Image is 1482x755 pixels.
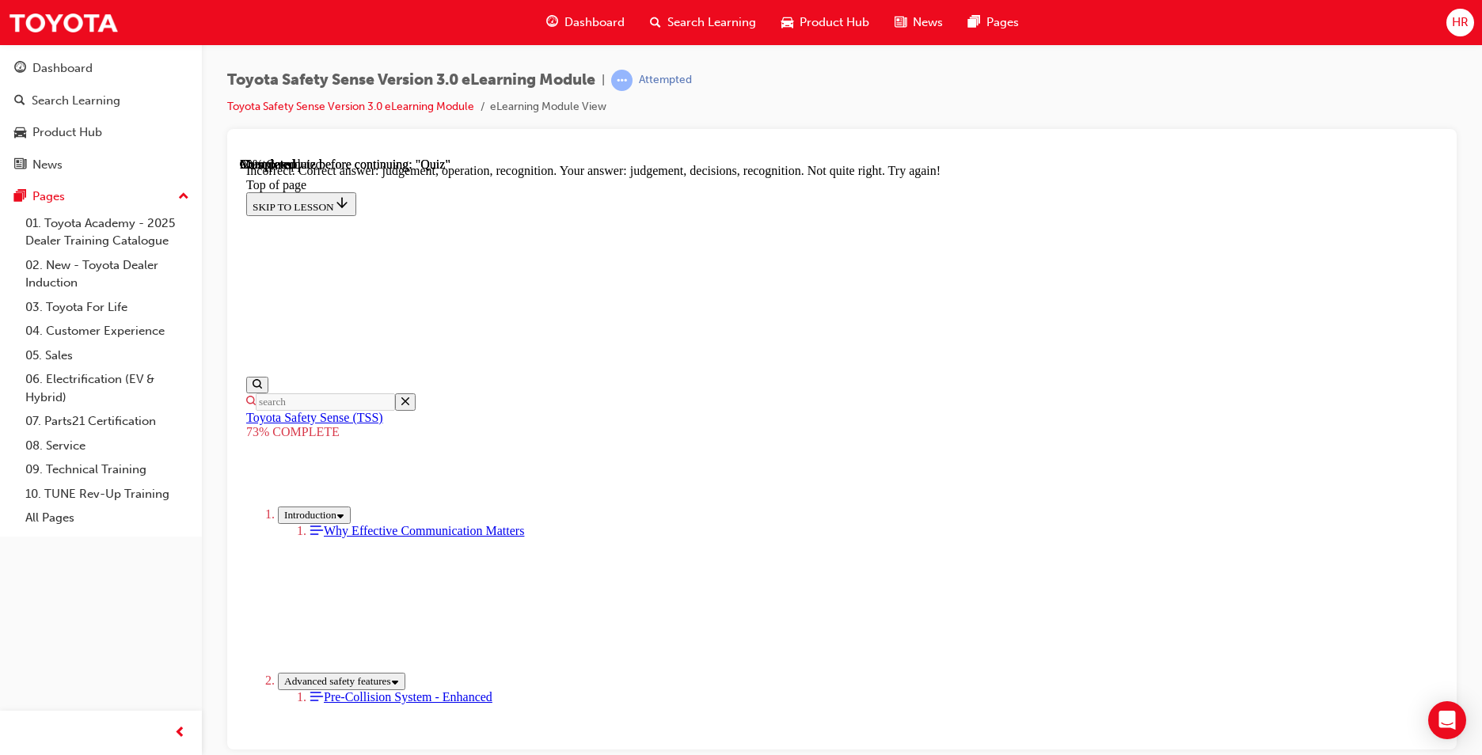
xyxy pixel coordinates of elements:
[6,21,1198,35] div: Top of page
[19,211,196,253] a: 01. Toyota Academy - 2025 Dealer Training Catalogue
[13,44,110,55] span: SKIP TO LESSON
[19,506,196,530] a: All Pages
[8,5,119,40] img: Trak
[639,73,692,88] div: Attempted
[14,62,26,76] span: guage-icon
[1452,13,1469,32] span: HR
[956,6,1032,39] a: pages-iconPages
[227,100,474,113] a: Toyota Safety Sense Version 3.0 eLearning Module
[155,236,176,253] button: Close the search form
[32,59,93,78] div: Dashboard
[534,6,637,39] a: guage-iconDashboard
[44,518,151,529] span: Advanced safety features
[38,349,111,366] button: Toggle section: Introduction
[882,6,956,39] a: news-iconNews
[6,54,196,83] a: Dashboard
[913,13,943,32] span: News
[546,13,558,32] span: guage-icon
[227,71,595,89] span: Toyota Safety Sense Version 3.0 eLearning Module
[800,13,869,32] span: Product Hub
[16,236,155,253] input: Search
[611,70,633,91] span: learningRecordVerb_ATTEMPT-icon
[895,13,906,32] span: news-icon
[781,13,793,32] span: car-icon
[32,92,120,110] div: Search Learning
[602,71,605,89] span: |
[1428,701,1466,739] div: Open Intercom Messenger
[6,51,196,182] button: DashboardSearch LearningProduct HubNews
[490,98,606,116] li: eLearning Module View
[44,351,97,363] span: Introduction
[19,409,196,434] a: 07. Parts21 Certification
[6,182,196,211] button: Pages
[6,118,196,147] a: Product Hub
[14,158,26,173] span: news-icon
[19,319,196,343] a: 04. Customer Experience
[14,126,26,140] span: car-icon
[1446,9,1474,36] button: HR
[19,367,196,409] a: 06. Electrification (EV & Hybrid)
[19,434,196,458] a: 08. Service
[667,13,756,32] span: Search Learning
[14,94,25,108] span: search-icon
[19,295,196,320] a: 03. Toyota For Life
[32,123,102,142] div: Product Hub
[564,13,625,32] span: Dashboard
[19,482,196,506] a: 10. TUNE Rev-Up Training
[38,515,165,533] button: Toggle section: Advanced safety features
[6,267,216,282] div: 73% COMPLETE
[19,253,196,295] a: 02. New - Toyota Dealer Induction
[769,6,882,39] a: car-iconProduct Hub
[6,253,143,267] a: Toyota Safety Sense (TSS)
[6,6,1198,21] div: Incorrect. Correct answer: judgement, operation, recognition. Your answer: judgement, decisions, ...
[14,190,26,204] span: pages-icon
[650,13,661,32] span: search-icon
[32,156,63,174] div: News
[6,86,196,116] a: Search Learning
[6,35,116,59] button: SKIP TO LESSON
[986,13,1019,32] span: Pages
[178,187,189,207] span: up-icon
[32,188,65,206] div: Pages
[174,723,186,743] span: prev-icon
[6,150,196,180] a: News
[19,343,196,368] a: 05. Sales
[6,219,28,236] button: Show search bar
[19,457,196,482] a: 09. Technical Training
[968,13,980,32] span: pages-icon
[637,6,769,39] a: search-iconSearch Learning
